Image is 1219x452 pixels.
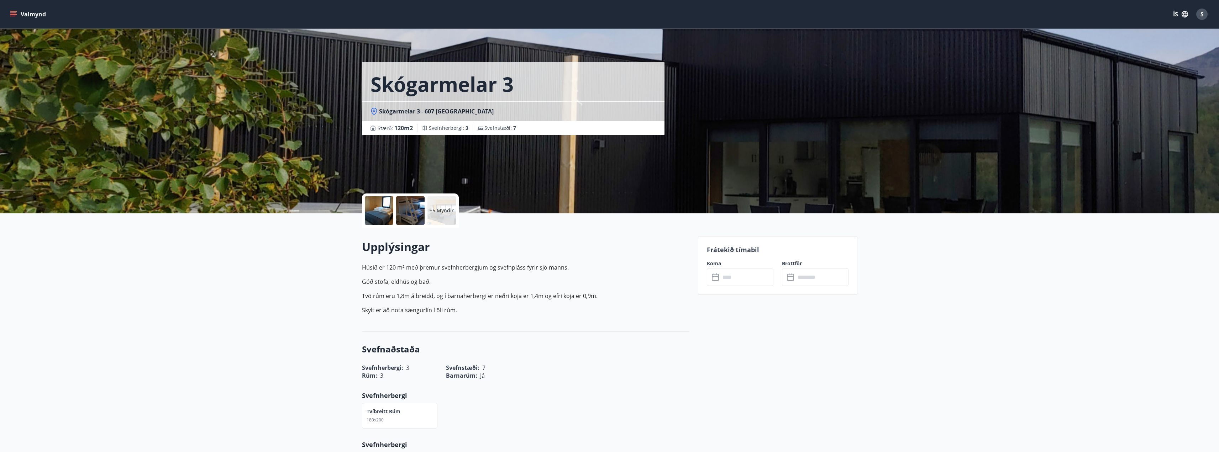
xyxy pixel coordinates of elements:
p: Góð stofa, eldhús og bað. [362,277,689,286]
button: S [1193,6,1210,23]
span: Svefnstæði : [484,124,516,132]
h2: Upplýsingar [362,239,689,255]
p: Svefnherbergi [362,391,689,400]
button: menu [9,8,49,21]
label: Brottför [782,260,848,267]
p: +5 Myndir [430,207,454,214]
span: Barnarúm : [446,372,477,379]
h1: Skógarmelar 3 [371,70,514,97]
span: Rúm : [362,372,377,379]
span: 3 [466,124,468,131]
label: Koma [707,260,773,267]
p: Tvíbreitt rúm [367,408,400,415]
h3: Svefnaðstaða [362,343,689,355]
span: 3 [380,372,383,379]
span: S [1200,10,1204,18]
p: Tvö rúm eru 1,8m á breidd, og í barnaherbergi er neðri koja er 1,4m og efri koja er 0,9m. [362,292,689,300]
span: 7 [513,124,516,131]
span: 120 m2 [394,124,413,132]
p: Skylt er að nota sængurlín í öll rúm. [362,306,689,314]
p: Svefnherbergi [362,440,689,449]
p: Húsið er 120 m² með þremur svefn­herbergjum og svefnpláss fyrir sjö manns. [362,263,689,272]
button: ÍS [1169,8,1192,21]
span: Stærð : [378,124,413,132]
span: 180x200 [367,417,384,423]
p: Frátekið tímabil [707,245,848,254]
span: Já [480,372,485,379]
span: Skógarmelar 3 - 607 [GEOGRAPHIC_DATA] [379,107,494,115]
span: Svefnherbergi : [429,124,468,132]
